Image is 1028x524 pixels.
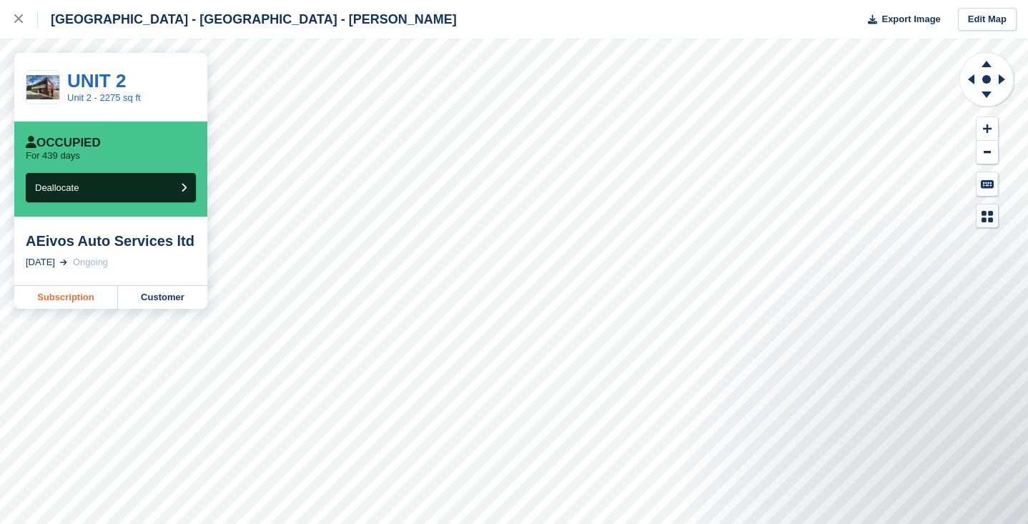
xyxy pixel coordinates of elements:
div: [DATE] [26,255,55,270]
button: Keyboard Shortcuts [977,172,998,196]
div: Ongoing [73,255,108,270]
p: For 439 days [26,150,80,162]
span: Deallocate [35,182,79,193]
div: AEivos Auto Services ltd [26,232,196,249]
button: Export Image [859,8,941,31]
a: UNIT 2 [67,70,126,92]
div: Occupied [26,136,101,150]
img: IMG_8046.jpeg [26,75,59,100]
span: Export Image [881,12,940,26]
a: Edit Map [958,8,1017,31]
a: Subscription [14,286,118,309]
button: Deallocate [26,173,196,202]
a: Customer [118,286,207,309]
img: arrow-right-light-icn-cde0832a797a2874e46488d9cf13f60e5c3a73dbe684e267c42b8395dfbc2abf.svg [60,259,67,265]
button: Zoom Out [977,141,998,164]
div: [GEOGRAPHIC_DATA] - [GEOGRAPHIC_DATA] - [PERSON_NAME] [38,11,457,28]
button: Zoom In [977,117,998,141]
a: Unit 2 - 2275 sq ft [67,92,141,103]
button: Map Legend [977,204,998,228]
